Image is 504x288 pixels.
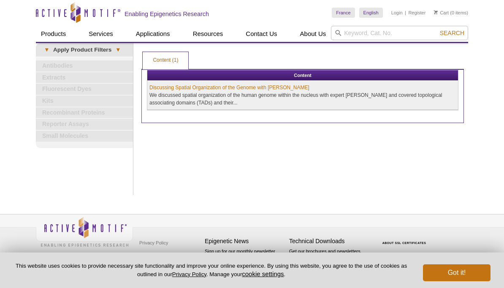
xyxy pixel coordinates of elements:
span: Search [440,30,464,36]
a: Content (1) [143,52,188,69]
img: Active Motif, [36,214,133,249]
a: Small Molecules [36,131,133,142]
span: ▾ [111,46,125,54]
h4: Technical Downloads [289,238,369,245]
a: Extracts [36,72,133,83]
p: Sign up for our monthly newsletter highlighting recent publications in the field of epigenetics. [205,248,285,277]
a: Privacy Policy [172,271,206,277]
a: ▾Apply Product Filters▾ [36,43,133,57]
a: Login [391,10,403,16]
a: Register [408,10,425,16]
a: Antibodies [36,60,133,71]
a: Contact Us [241,26,282,42]
td: We discussed spatial organization of the human genome within the nucleus with expert [PERSON_NAME... [147,81,458,110]
a: Discussing Spatial Organization of the Genome with [PERSON_NAME] [149,84,309,91]
button: Got it! [423,264,490,281]
li: (0 items) [434,8,468,18]
li: | [405,8,406,18]
img: Your Cart [434,10,438,14]
a: Privacy Policy [137,236,170,249]
a: Reporter Assays [36,119,133,130]
a: About Us [295,26,331,42]
h4: Epigenetic News [205,238,285,245]
th: Content [147,70,458,81]
table: Click to Verify - This site chose Symantec SSL for secure e-commerce and confidential communicati... [374,229,437,248]
a: Resources [188,26,228,42]
a: Products [36,26,71,42]
p: Get our brochures and newsletters, or request them by mail. [289,248,369,269]
input: Keyword, Cat. No. [331,26,468,40]
a: Recombinant Proteins [36,107,133,118]
a: France [332,8,355,18]
a: English [359,8,383,18]
a: Fluorescent Dyes [36,84,133,95]
a: Kits [36,96,133,107]
button: cookie settings [242,270,284,277]
a: Terms & Conditions [137,249,182,262]
a: Cart [434,10,449,16]
a: Applications [131,26,175,42]
button: Search [437,29,467,37]
a: Services [84,26,118,42]
h2: Enabling Epigenetics Research [125,10,209,18]
a: ABOUT SSL CERTIFICATES [382,241,426,244]
span: ▾ [40,46,53,54]
p: This website uses cookies to provide necessary site functionality and improve your online experie... [14,262,409,278]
